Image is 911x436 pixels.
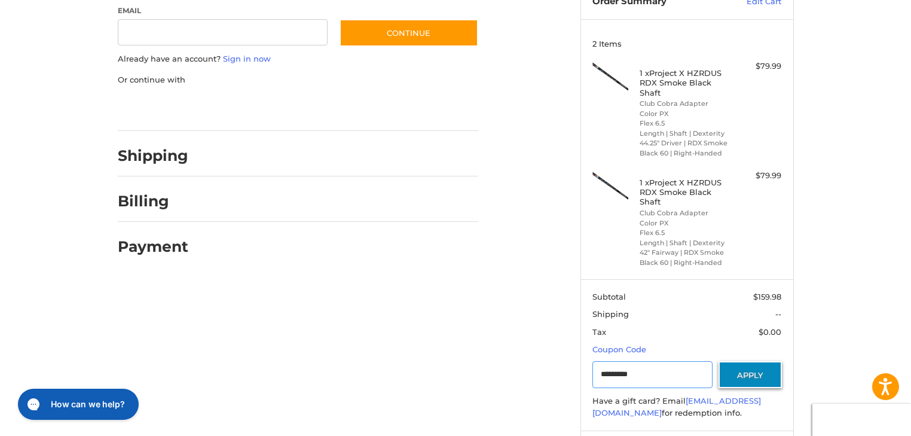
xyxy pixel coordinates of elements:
[719,361,782,388] button: Apply
[592,396,761,417] a: [EMAIL_ADDRESS][DOMAIN_NAME]
[114,97,203,119] iframe: PayPal-paypal
[640,129,731,158] li: Length | Shaft | Dexterity 44.25" Driver | RDX Smoke Black 60 | Right-Handed
[640,228,731,238] li: Flex 6.5
[775,309,781,319] span: --
[734,60,781,72] div: $79.99
[640,109,731,119] li: Color PX
[640,68,731,97] h4: 1 x Project X HZRDUS RDX Smoke Black Shaft
[118,192,188,211] h2: Billing
[592,292,626,301] span: Subtotal
[12,385,142,424] iframe: Gorgias live chat messenger
[640,238,731,268] li: Length | Shaft | Dexterity 42" Fairway | RDX Smoke Black 60 | Right-Handed
[118,53,478,65] p: Already have an account?
[640,178,731,207] h4: 1 x Project X HZRDUS RDX Smoke Black Shaft
[118,237,188,256] h2: Payment
[592,309,629,319] span: Shipping
[340,19,478,47] button: Continue
[316,97,406,119] iframe: PayPal-venmo
[223,54,271,63] a: Sign in now
[118,5,328,16] label: Email
[592,361,713,388] input: Gift Certificate or Coupon Code
[592,395,781,419] div: Have a gift card? Email for redemption info.
[640,218,731,228] li: Color PX
[592,344,646,354] a: Coupon Code
[753,292,781,301] span: $159.98
[640,208,731,218] li: Club Cobra Adapter
[734,170,781,182] div: $79.99
[759,327,781,337] span: $0.00
[118,147,188,165] h2: Shipping
[592,39,781,48] h3: 2 Items
[592,327,606,337] span: Tax
[812,404,911,436] iframe: Google Customer Reviews
[215,97,305,119] iframe: PayPal-paylater
[640,99,731,109] li: Club Cobra Adapter
[640,118,731,129] li: Flex 6.5
[118,74,478,86] p: Or continue with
